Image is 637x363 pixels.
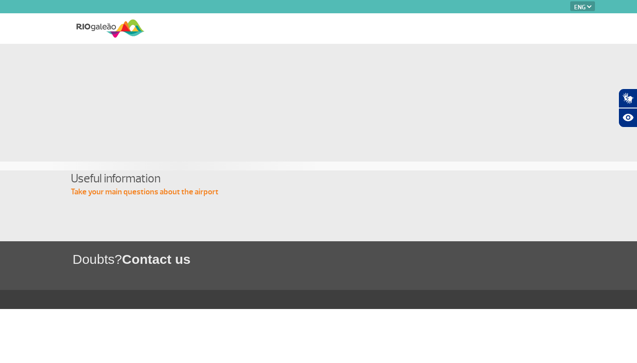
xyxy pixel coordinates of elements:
[71,170,566,187] h4: Useful information
[618,89,637,127] div: Plugin de acessibilidade da Hand Talk.
[618,108,637,127] button: Abrir recursos assistivos.
[73,250,637,268] h1: Doubts?
[122,252,191,266] span: Contact us
[71,187,566,197] p: Take your main questions about the airport
[618,89,637,108] button: Abrir tradutor de língua de sinais.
